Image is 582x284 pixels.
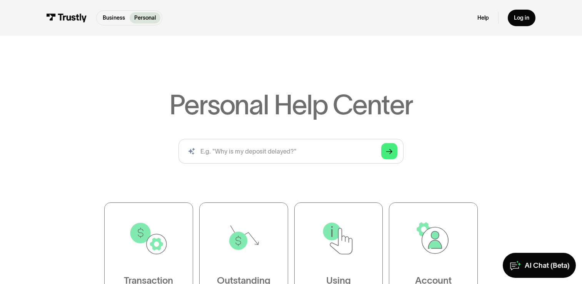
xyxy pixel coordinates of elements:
[508,10,535,26] a: Log in
[169,91,413,119] h1: Personal Help Center
[130,12,160,23] a: Personal
[98,12,130,23] a: Business
[178,139,404,164] form: Search
[47,13,87,22] img: Trustly Logo
[178,139,404,164] input: search
[525,261,570,270] div: AI Chat (Beta)
[503,253,576,278] a: AI Chat (Beta)
[134,14,156,22] p: Personal
[103,14,125,22] p: Business
[514,14,529,21] div: Log in
[477,14,489,21] a: Help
